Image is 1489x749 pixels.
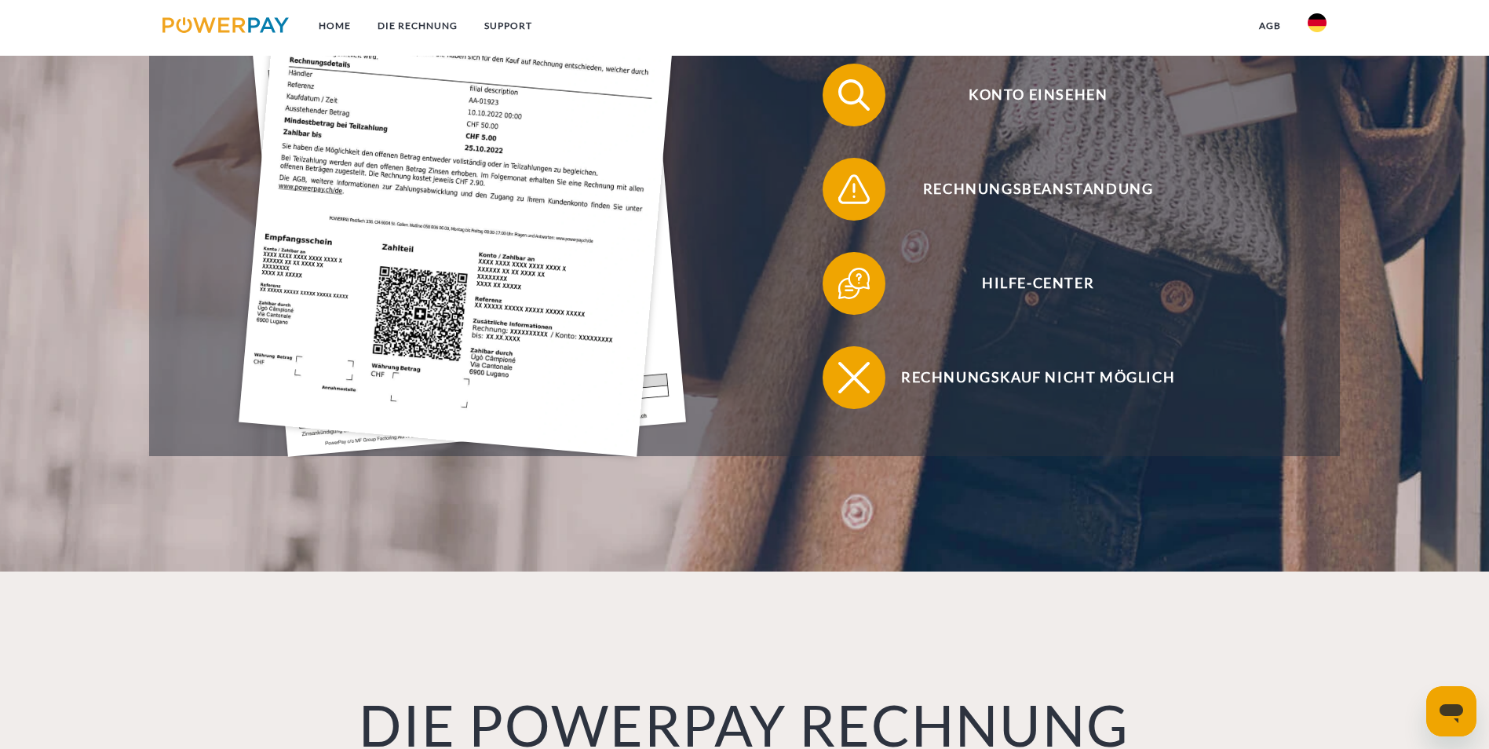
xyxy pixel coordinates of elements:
[845,64,1230,126] span: Konto einsehen
[823,346,1231,409] button: Rechnungskauf nicht möglich
[471,12,546,40] a: SUPPORT
[834,358,874,397] img: qb_close.svg
[1246,12,1294,40] a: agb
[834,75,874,115] img: qb_search.svg
[823,64,1231,126] button: Konto einsehen
[1426,686,1476,736] iframe: Schaltfläche zum Öffnen des Messaging-Fensters
[1308,13,1327,32] img: de
[834,170,874,209] img: qb_warning.svg
[845,252,1230,315] span: Hilfe-Center
[823,158,1231,221] button: Rechnungsbeanstandung
[305,12,364,40] a: Home
[823,252,1231,315] button: Hilfe-Center
[834,264,874,303] img: qb_help.svg
[845,346,1230,409] span: Rechnungskauf nicht möglich
[845,158,1230,221] span: Rechnungsbeanstandung
[364,12,471,40] a: DIE RECHNUNG
[162,17,289,33] img: logo-powerpay.svg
